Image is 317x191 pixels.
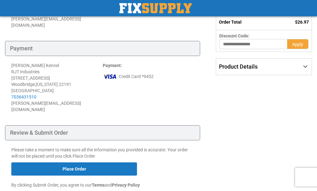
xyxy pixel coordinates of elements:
[36,82,58,87] span: [US_STATE]
[219,20,242,25] strong: Order Total
[11,62,103,100] div: [PERSON_NAME] Kennel RJT Industries [STREET_ADDRESS] Woodbridge , 22191 [GEOGRAPHIC_DATA]
[5,125,200,140] div: Review & Submit Order
[103,72,117,81] img: vi.png
[103,63,121,68] span: Payment
[112,183,140,188] strong: Privacy Policy
[11,16,81,28] span: [PERSON_NAME][EMAIL_ADDRESS][DOMAIN_NAME]
[11,101,81,112] span: [PERSON_NAME][EMAIL_ADDRESS][DOMAIN_NAME]
[92,183,104,188] strong: Terms
[11,147,194,159] p: Please take a moment to make sure all the information you provided is accurate. Your order will n...
[219,33,249,38] span: Discount Code:
[295,20,309,25] span: $26.97
[219,63,258,70] span: Product Details
[287,39,309,49] button: Apply
[103,63,122,68] strong: :
[11,162,137,176] button: Place Order
[292,42,303,47] span: Apply
[103,72,194,81] div: Credit Card *9452
[5,41,200,56] div: Payment
[11,182,194,188] p: By clicking Submit Order, you agree to our and
[119,3,192,13] img: Fix Industrial Supply
[11,94,36,99] a: 7036431510
[119,3,192,13] a: store logo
